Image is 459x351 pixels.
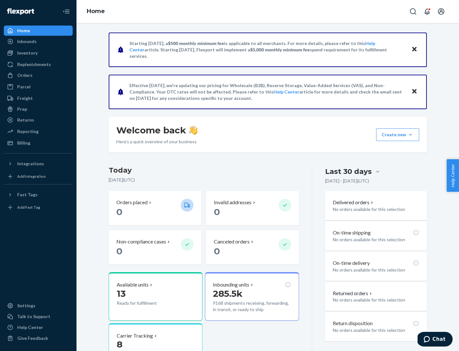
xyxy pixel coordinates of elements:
p: Here’s a quick overview of your business [116,138,198,145]
a: Add Fast Tag [4,202,73,213]
button: Integrations [4,159,73,169]
p: No orders available for this selection [333,327,419,333]
span: 13 [117,288,126,299]
span: 0 [214,246,220,257]
span: $5,000 monthly minimum fee [250,47,310,52]
a: Inbounds [4,36,73,47]
p: 9168 shipments receiving, forwarding, in transit, or ready to ship [213,300,291,313]
div: Last 30 days [325,167,372,176]
div: Reporting [17,128,39,135]
button: Help Center [447,159,459,192]
p: Canceled orders [214,238,250,245]
div: Billing [17,140,30,146]
a: Freight [4,93,73,103]
span: $500 monthly minimum fee [168,41,224,46]
span: 8 [117,339,122,350]
iframe: Opens a widget where you can chat to one of our agents [418,332,453,348]
button: Fast Tags [4,190,73,200]
div: Freight [17,95,33,101]
p: Ready for fulfillment [117,300,176,306]
a: Add Integration [4,171,73,182]
a: Returns [4,115,73,125]
span: 285.5k [213,288,243,299]
div: Add Integration [17,174,46,179]
button: Open Search Box [407,5,419,18]
a: Prep [4,104,73,114]
button: Give Feedback [4,333,73,343]
a: Reporting [4,126,73,137]
button: Close [410,87,419,96]
div: Prep [17,106,27,112]
p: No orders available for this selection [333,206,419,213]
button: Close Navigation [60,5,73,18]
button: Inbounding units285.5k9168 shipments receiving, forwarding, in transit, or ready to ship [205,272,299,321]
button: Orders placed 0 [109,191,201,225]
div: Returns [17,117,34,123]
button: Open account menu [435,5,448,18]
span: 0 [214,206,220,217]
button: Open notifications [421,5,433,18]
div: Fast Tags [17,191,38,198]
p: On-time shipping [333,229,371,236]
div: Home [17,27,30,34]
a: Home [87,8,105,15]
button: Invalid addresses 0 [206,191,299,225]
a: Billing [4,138,73,148]
div: Inbounds [17,38,37,45]
a: Home [4,26,73,36]
button: Available units13Ready for fulfillment [109,272,202,321]
button: Close [410,45,419,54]
p: [DATE] ( UTC ) [109,177,299,183]
div: Give Feedback [17,335,48,341]
h1: Welcome back [116,124,198,136]
ol: breadcrumbs [82,2,110,21]
p: No orders available for this selection [333,297,419,303]
button: Returned orders [333,290,373,297]
div: Add Fast Tag [17,205,40,210]
p: Starting [DATE], a is applicable to all merchants. For more details, please refer to this article... [129,40,405,59]
p: On-time delivery [333,259,370,267]
p: Orders placed [116,199,148,206]
button: Delivered orders [333,199,375,206]
div: Inventory [17,50,38,56]
a: Settings [4,301,73,311]
p: Available units [117,281,149,288]
img: Flexport logo [7,8,34,15]
a: Help Center [4,322,73,332]
button: Talk to Support [4,311,73,322]
button: Canceled orders 0 [206,230,299,265]
p: Carrier Tracking [117,332,153,340]
a: Inventory [4,48,73,58]
a: Parcel [4,82,73,92]
p: No orders available for this selection [333,267,419,273]
div: Orders [17,72,33,78]
span: 0 [116,206,122,217]
p: Invalid addresses [214,199,251,206]
button: Non-compliance cases 0 [109,230,201,265]
span: 0 [116,246,122,257]
div: Integrations [17,161,44,167]
img: hand-wave emoji [189,126,198,135]
p: Effective [DATE], we're updating our pricing for Wholesale (B2B), Reserve Storage, Value-Added Se... [129,82,405,101]
div: Help Center [17,324,43,331]
a: Orders [4,70,73,80]
div: Replenishments [17,61,51,68]
button: Create new [376,128,419,141]
h3: Today [109,165,299,175]
p: Non-compliance cases [116,238,166,245]
div: Settings [17,302,35,309]
p: Inbounding units [213,281,249,288]
div: Talk to Support [17,313,50,320]
div: Parcel [17,84,31,90]
a: Replenishments [4,59,73,70]
a: Help Center [273,89,299,94]
p: Return disposition [333,320,373,327]
p: [DATE] - [DATE] ( UTC ) [325,178,369,184]
p: No orders available for this selection [333,236,419,243]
